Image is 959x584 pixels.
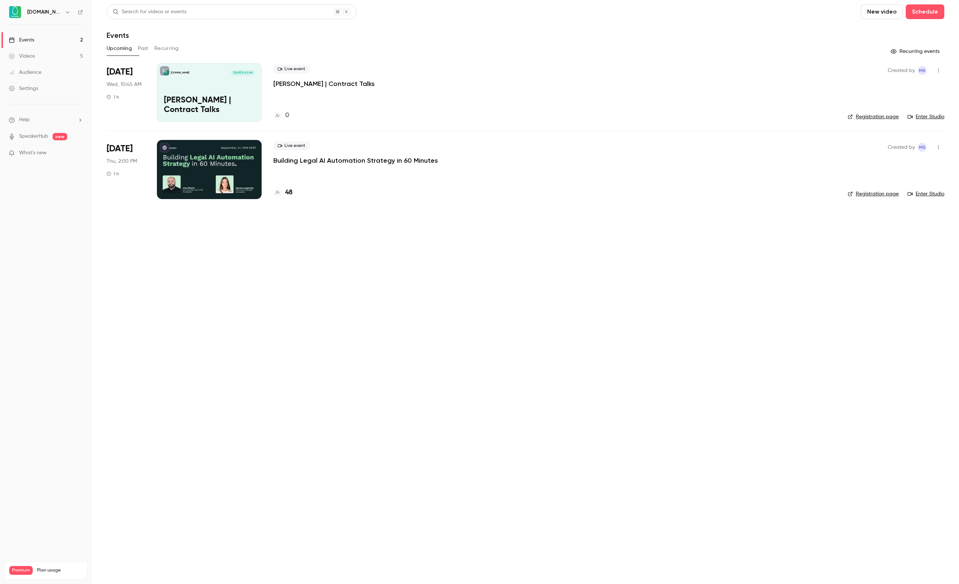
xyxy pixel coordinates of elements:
div: Sep 3 Wed, 10:45 AM (Europe/Kiev) [107,63,145,122]
img: Avokaado.io [9,6,21,18]
span: Live event [273,141,310,150]
li: help-dropdown-opener [9,116,83,124]
button: Recurring events [887,46,944,57]
span: Created by [888,66,915,75]
span: Help [19,116,30,124]
button: New video [861,4,903,19]
div: Settings [9,85,38,92]
button: Past [138,43,148,54]
span: new [53,133,67,140]
div: Events [9,36,34,44]
span: What's new [19,149,47,157]
span: MS [919,66,926,75]
div: Audience [9,69,42,76]
span: Wed, 10:45 AM [107,81,141,88]
p: [PERSON_NAME] | Contract Talks [164,96,255,115]
span: [DATE] 10:45 AM [231,70,254,75]
h1: Events [107,31,129,40]
span: Live event [273,65,310,73]
a: Tom | Contract Talks[DOMAIN_NAME][DATE] 10:45 AM[PERSON_NAME] | Contract Talks [157,63,262,122]
span: Thu, 2:00 PM [107,158,137,165]
a: SpeakerHub [19,133,48,140]
span: Marie Skachko [918,143,927,152]
span: [DATE] [107,143,133,155]
span: Marie Skachko [918,66,927,75]
button: Schedule [906,4,944,19]
span: Plan usage [37,567,83,573]
a: 48 [273,188,292,198]
a: Building Legal AI Automation Strategy in 60 Minutes [273,156,438,165]
h4: 48 [285,188,292,198]
a: 0 [273,111,289,120]
div: Sep 4 Thu, 2:00 PM (Europe/Tallinn) [107,140,145,199]
span: MS [919,143,926,152]
div: 1 h [107,171,119,177]
a: Enter Studio [908,190,944,198]
a: Enter Studio [908,113,944,120]
p: [DOMAIN_NAME] [171,71,189,75]
div: 1 h [107,94,119,100]
a: Registration page [848,113,899,120]
h4: 0 [285,111,289,120]
h6: [DOMAIN_NAME] [27,8,62,16]
button: Upcoming [107,43,132,54]
a: [PERSON_NAME] | Contract Talks [273,79,375,88]
div: Videos [9,53,35,60]
button: Recurring [154,43,179,54]
span: Created by [888,143,915,152]
span: [DATE] [107,66,133,78]
div: Search for videos or events [113,8,186,16]
span: Premium [9,566,33,575]
a: Registration page [848,190,899,198]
